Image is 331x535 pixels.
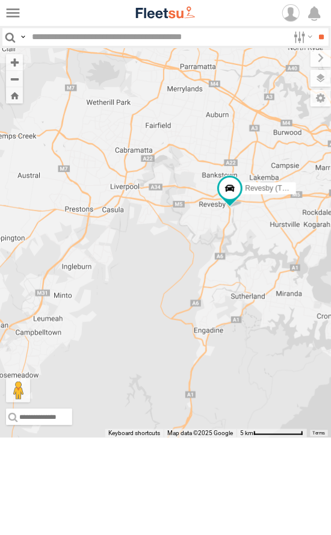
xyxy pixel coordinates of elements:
button: Drag Pegman onto the map to open Street View [6,379,30,403]
a: Terms (opens in new tab) [313,431,326,436]
button: Zoom Home [6,87,23,104]
button: Map Scale: 5 km per 79 pixels [237,429,307,438]
span: 5 km [240,430,253,436]
label: Search Filter Options [289,28,315,46]
button: Keyboard shortcuts [108,429,160,438]
span: Map data ©2025 Google [167,430,233,436]
label: Search Query [18,28,28,46]
img: fleetsu-logo-horizontal.svg [134,5,197,21]
button: Zoom in [6,54,23,70]
button: Zoom out [6,70,23,87]
label: Map Settings [311,90,331,107]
